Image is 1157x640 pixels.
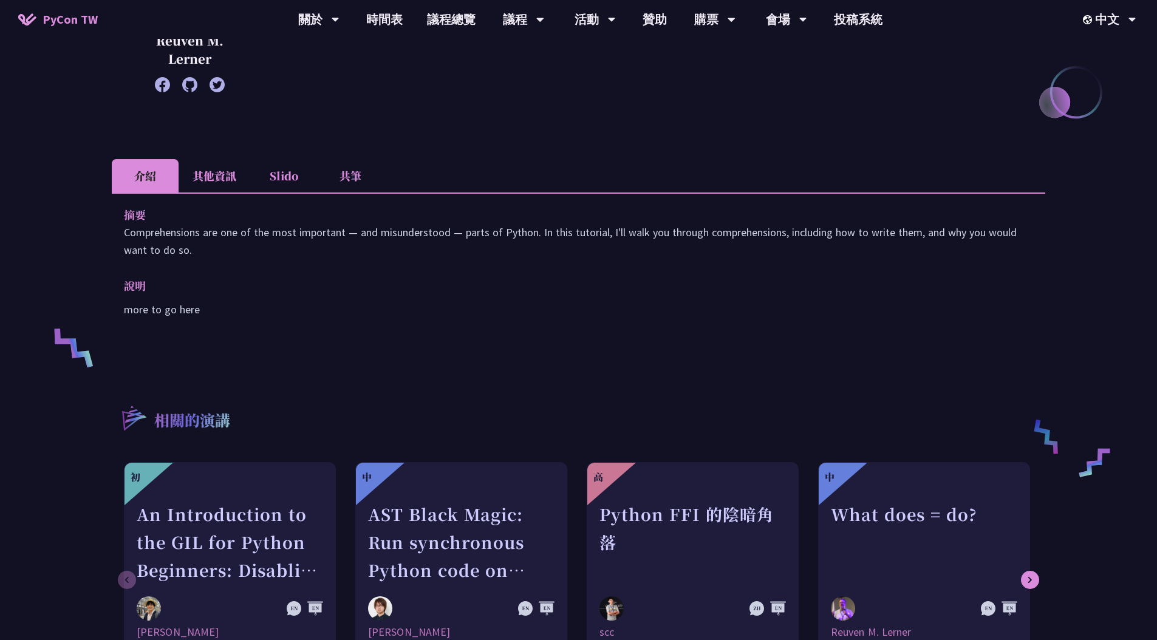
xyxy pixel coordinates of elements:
li: Slido [250,159,317,192]
li: 共筆 [317,159,384,192]
p: Reuven M. Lerner [142,32,237,68]
span: PyCon TW [43,10,98,29]
p: 說明 [124,277,1009,294]
div: 中 [825,470,834,485]
div: [PERSON_NAME] [368,625,555,639]
div: AST Black Magic: Run synchronous Python code on asynchronous Pyodide [368,500,555,584]
p: more to go here [124,301,1033,318]
div: An Introduction to the GIL for Python Beginners: Disabling It in Python 3.13 and Leveraging Concu... [137,500,323,584]
p: 相關的演講 [154,409,230,434]
div: 初 [131,470,140,485]
img: Home icon of PyCon TW 2025 [18,13,36,26]
div: Python FFI 的陰暗角落 [599,500,786,584]
p: 摘要 [124,206,1009,223]
div: 中 [362,470,372,485]
img: Locale Icon [1083,15,1095,24]
img: Yuichiro Tachibana [368,596,392,621]
li: 其他資訊 [179,159,250,192]
div: [PERSON_NAME] [137,625,323,639]
img: Reuven M. Lerner [831,596,855,623]
div: What does = do? [831,500,1017,584]
img: scc [599,596,624,621]
img: r3.8d01567.svg [104,388,163,447]
p: Comprehensions are one of the most important — and misunderstood — parts of Python. In this tutor... [124,223,1033,259]
div: Reuven M. Lerner [831,625,1017,639]
img: Yu Saito [137,596,161,621]
li: 介紹 [112,159,179,192]
div: 高 [593,470,603,485]
div: scc [599,625,786,639]
a: PyCon TW [6,4,110,35]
